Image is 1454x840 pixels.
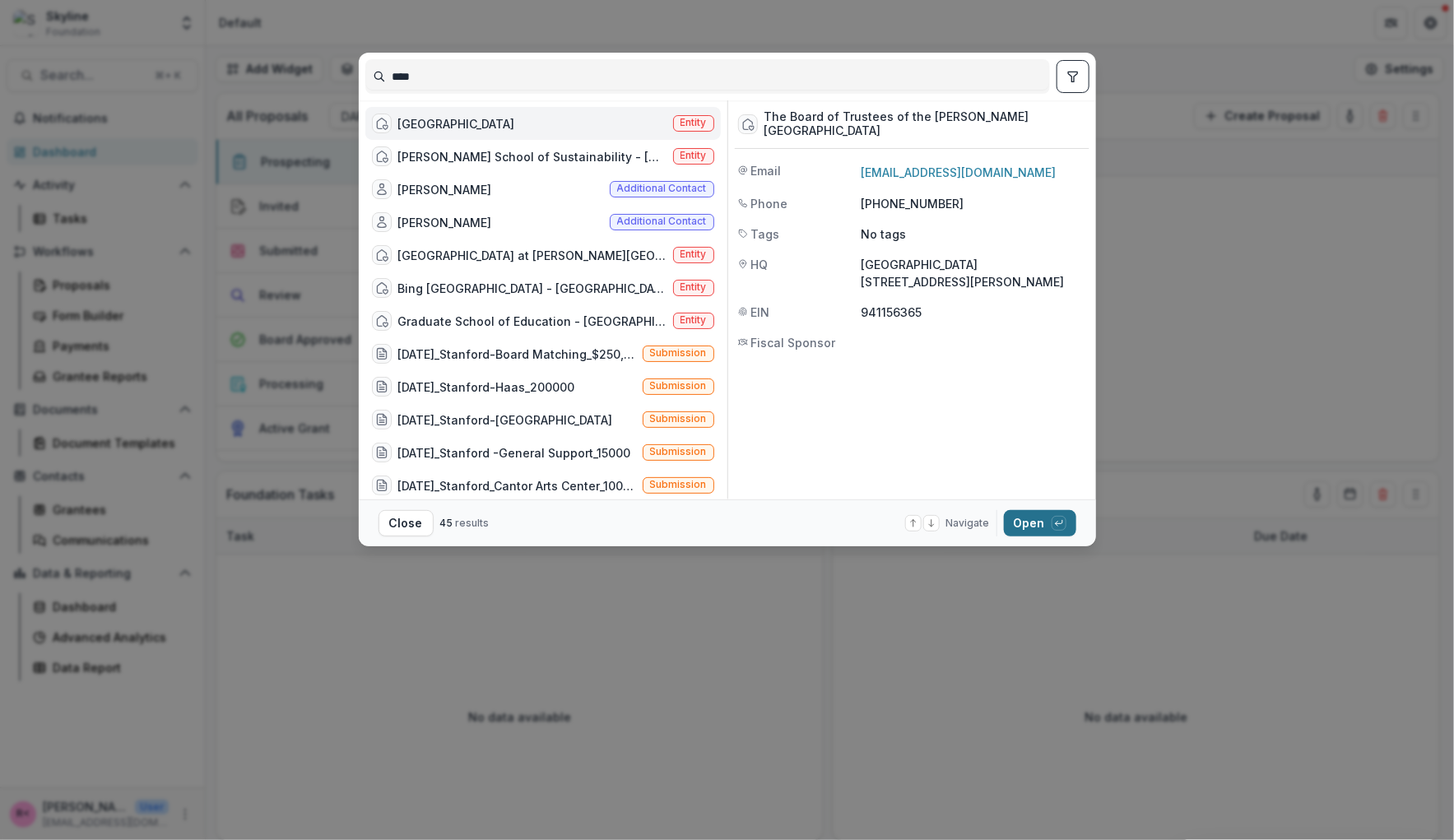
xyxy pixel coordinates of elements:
button: toggle filters [1057,60,1089,93]
button: Open [1004,510,1076,536]
span: Additional contact [617,183,707,194]
p: [PHONE_NUMBER] [862,195,1086,212]
span: Additional contact [617,216,707,227]
p: 941156365 [862,304,1086,321]
div: [DATE]_Stanford_Cantor Arts Center_10000 [398,477,636,494]
div: [DATE]_Stanford-[GEOGRAPHIC_DATA] [398,411,613,429]
span: Entity [681,248,707,260]
div: Graduate School of Education - [GEOGRAPHIC_DATA] [398,313,667,330]
div: [GEOGRAPHIC_DATA] at [PERSON_NAME][GEOGRAPHIC_DATA] [398,247,667,264]
span: Entity [681,117,707,128]
a: [EMAIL_ADDRESS][DOMAIN_NAME] [862,165,1057,179]
p: No tags [862,225,907,243]
div: Bing [GEOGRAPHIC_DATA] - [GEOGRAPHIC_DATA] [398,280,667,297]
span: Entity [681,314,707,326]
span: Submission [650,413,707,425]
span: Submission [650,479,707,490]
span: Submission [650,446,707,457]
span: Entity [681,281,707,293]
span: results [456,517,490,529]
span: EIN [751,304,770,321]
span: Fiscal Sponsor [751,334,836,351]
span: Submission [650,380,707,392]
div: [PERSON_NAME] School of Sustainability - [GEOGRAPHIC_DATA] [398,148,667,165]
span: Tags [751,225,780,243]
p: [GEOGRAPHIC_DATA] [STREET_ADDRESS][PERSON_NAME] [862,256,1086,290]
div: [DATE]_Stanford -General Support_15000 [398,444,631,462]
div: [DATE]_Stanford-Haas_200000 [398,378,575,396]
div: [GEOGRAPHIC_DATA] [398,115,515,132]
span: HQ [751,256,769,273]
div: The Board of Trustees of the [PERSON_NAME][GEOGRAPHIC_DATA] [764,110,1086,138]
span: Phone [751,195,788,212]
span: Navigate [946,516,990,531]
span: Email [751,162,782,179]
button: Close [379,510,434,536]
span: Entity [681,150,707,161]
div: [PERSON_NAME] [398,214,492,231]
span: 45 [440,517,453,529]
span: Submission [650,347,707,359]
div: [DATE]_Stanford-Board Matching_$250,000 [398,346,636,363]
div: [PERSON_NAME] [398,181,492,198]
